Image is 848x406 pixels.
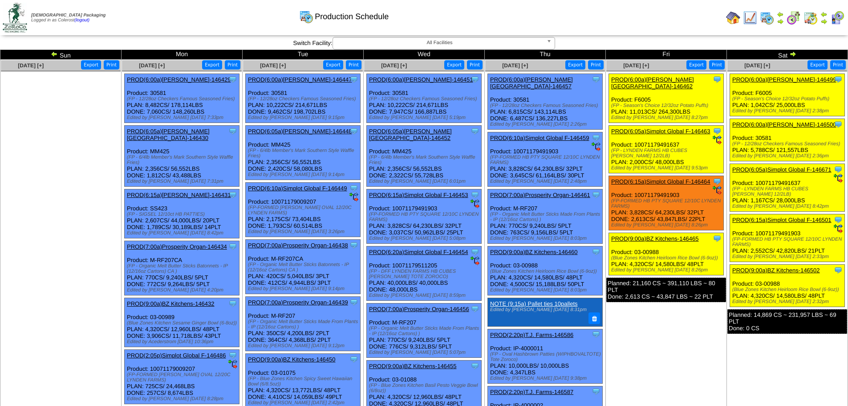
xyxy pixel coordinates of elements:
[369,249,468,255] a: PROD(6:20a)Simplot Global F-146454
[606,278,726,302] div: Planned: 21,160 CS ~ 391,110 LBS ~ 80 PLT Done: 2,613 CS ~ 43,847 LBS ~ 22 PLT
[490,179,602,184] div: Edited by [PERSON_NAME] [DATE] 2:48pm
[485,50,606,60] td: Thu
[260,62,286,69] span: [DATE] [+]
[623,62,649,69] span: [DATE] [+]
[104,60,119,70] button: Print
[565,60,585,70] button: Export
[490,389,573,395] a: PROD(2:20p)T.J. Farms-146587
[787,11,801,25] img: calendarblend.gif
[471,199,479,208] img: ediSmall.gif
[777,11,784,18] img: arrowleft.gif
[127,230,239,236] div: Edited by [PERSON_NAME] [DATE] 8:42pm
[611,115,723,120] div: Edited by [PERSON_NAME] [DATE] 8:27pm
[127,155,239,165] div: (FP - 6/4lb Member's Mark Southern Style Waffle Fries)
[228,75,237,84] img: Tooltip
[471,361,479,370] img: Tooltip
[490,249,578,255] a: PROD(9:00a)BZ Kitchens-146460
[367,126,482,187] div: Product: MM425 PLAN: 2,356CS / 56,552LBS DONE: 2,322CS / 55,728LBS
[127,300,215,307] a: PROD(9:00a)BZ Kitchens-146432
[349,241,358,250] img: Tooltip
[228,360,237,369] img: ediSmall.gif
[732,204,844,209] div: Edited by [PERSON_NAME] [DATE] 8:42pm
[467,60,483,70] button: Print
[488,74,603,130] div: Product: 30581 PLAN: 6,815CS / 143,114LBS DONE: 6,487CS / 136,227LBS
[488,189,603,244] div: Product: M-RF207 PLAN: 770CS / 9,240LBS / 5PLT DONE: 763CS / 9,156LBS / 5PLT
[471,247,479,256] img: Tooltip
[127,128,210,141] a: PROD(6:05a)[PERSON_NAME][GEOGRAPHIC_DATA]-146430
[471,256,479,265] img: ediSmall.gif
[248,343,360,349] div: Edited by [PERSON_NAME] [DATE] 9:12pm
[127,287,239,293] div: Edited by [PERSON_NAME] [DATE] 4:20pm
[122,50,243,60] td: Mon
[592,330,600,339] img: Tooltip
[228,127,237,135] img: Tooltip
[727,50,848,60] td: Sat
[248,96,360,102] div: (FP - 12/28oz Checkers Famous Seasoned Fries)
[611,103,723,108] div: (FP - Season's Choice 12/32oz Potato Puffs)
[490,269,602,274] div: (Blue Zones Kitchen Heirloom Rice Bowl (6-9oz))
[713,127,722,135] img: Tooltip
[490,212,602,222] div: (FP - Organic Melt Butter Sticks Made From Plants - IP (12/16oz Cartons) )
[248,128,352,135] a: PROD(6:05a)[PERSON_NAME]-146448
[834,174,843,183] img: ediSmall.gif
[127,179,239,184] div: Edited by [PERSON_NAME] [DATE] 7:31pm
[592,75,600,84] img: Tooltip
[730,214,845,262] div: Product: 10071179491903 PLAN: 2,552CS / 42,820LBS / 21PLT
[490,103,602,108] div: (FP - 12/28oz Checkers Famous Seasoned Fries)
[611,267,723,273] div: Edited by [PERSON_NAME] [DATE] 8:26pm
[127,192,231,198] a: PROD(6:15a)[PERSON_NAME]-146431
[732,299,844,304] div: Edited by [PERSON_NAME] [DATE] 2:32pm
[490,300,578,307] a: NOTE (9:15a) Pallet ties 10pallets
[820,11,828,18] img: arrowleft.gif
[760,11,774,25] img: calendarprod.gif
[490,76,573,90] a: PROD(6:00a)[PERSON_NAME][GEOGRAPHIC_DATA]-146457
[349,184,358,193] img: Tooltip
[127,115,239,120] div: Edited by [PERSON_NAME] [DATE] 7:33pm
[789,50,796,57] img: arrowright.gif
[732,121,836,128] a: PROD(6:00a)[PERSON_NAME]-146500
[369,350,481,355] div: Edited by [PERSON_NAME] [DATE] 5:07pm
[364,50,485,60] td: Wed
[471,127,479,135] img: Tooltip
[732,217,832,223] a: PROD(6:15a)Simplot Global F-146501
[228,351,237,360] img: Tooltip
[127,243,227,250] a: PROD(7:00a)Prosperity Organ-146434
[592,247,600,256] img: Tooltip
[490,155,602,165] div: (FP-FORMED HB PTY SQUARE 12/10C LYNDEN FARMS)
[830,11,844,25] img: calendarcustomer.gif
[730,74,845,116] div: Product: F6005 PLAN: 1,042CS / 25,000LBS
[127,96,239,102] div: (FP - 12/28oz Checkers Famous Seasoned Fries)
[611,235,699,242] a: PROD(9:00a)BZ Kitchens-146465
[834,75,843,84] img: Tooltip
[228,242,237,251] img: Tooltip
[248,286,360,291] div: Edited by [PERSON_NAME] [DATE] 9:14pm
[611,165,723,171] div: Edited by [PERSON_NAME] [DATE] 9:53pm
[139,62,165,69] a: [DATE] [+]
[490,352,602,362] div: (FP - Oval Hashbrown Patties (WIPHBOVALTOTE) Tote Zoroco)
[349,127,358,135] img: Tooltip
[248,185,347,192] a: PROD(6:10a)Simplot Global F-146449
[369,326,481,336] div: (FP - Organic Melt Butter Sticks Made From Plants - IP (12/16oz Cartons) )
[713,177,722,186] img: Tooltip
[369,363,457,369] a: PROD(9:00a)BZ Kitchens-146455
[127,372,239,383] div: (FP-FORMED [PERSON_NAME] OVAL 12/20C LYNDEN FARMS)
[228,299,237,308] img: Tooltip
[248,319,360,330] div: (FP - Organic Melt Butter Sticks Made From Plants - IP (12/16oz Cartons) )
[202,60,222,70] button: Export
[732,166,832,173] a: PROD(6:05a)Simplot Global F-146671
[248,148,360,159] div: (FP - 6/4lb Member's Mark Southern Style Waffle Fries)
[820,18,828,25] img: arrowright.gif
[834,165,843,174] img: Tooltip
[248,262,360,273] div: (FP - Organic Melt Butter Sticks Batonnets - IP (12/16oz Cartons) CA )
[246,297,361,351] div: Product: M-RF207 PLAN: 350CS / 4,200LBS / 2PLT DONE: 364CS / 4,368LBS / 2PLT
[488,132,603,187] div: Product: 10071179491903 PLAN: 3,828CS / 64,230LBS / 32PLT DONE: 3,645CS / 61,164LBS / 30PLT
[248,400,360,406] div: Edited by [PERSON_NAME] [DATE] 2:42pm
[611,222,723,228] div: Edited by [PERSON_NAME] [DATE] 8:26pm
[611,198,723,209] div: (FP-FORMED HB PTY SQUARE 12/10C LYNDEN FARMS)
[490,236,602,241] div: Edited by [PERSON_NAME] [DATE] 8:03pm
[726,11,740,25] img: home.gif
[713,186,722,195] img: ediSmall.gif
[51,50,58,57] img: arrowleft.gif
[299,9,313,24] img: calendarprod.gif
[471,190,479,199] img: Tooltip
